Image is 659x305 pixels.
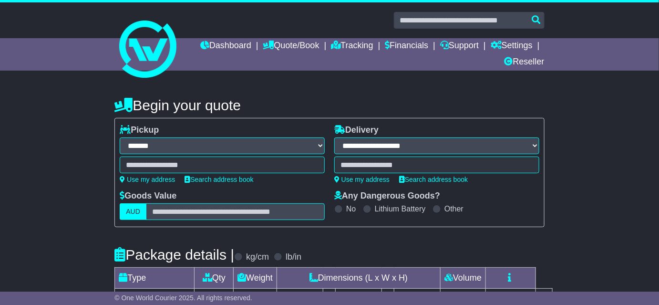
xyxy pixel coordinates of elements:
[385,38,428,54] a: Financials
[334,176,390,183] a: Use my address
[491,38,533,54] a: Settings
[185,176,253,183] a: Search address book
[114,294,252,302] span: © One World Courier 2025. All rights reserved.
[440,38,479,54] a: Support
[114,247,234,263] h4: Package details |
[334,125,379,136] label: Delivery
[331,38,373,54] a: Tracking
[263,38,319,54] a: Quote/Book
[441,268,486,289] td: Volume
[277,268,441,289] td: Dimensions (L x W x H)
[399,176,468,183] a: Search address book
[195,268,234,289] td: Qty
[286,252,301,263] label: lb/in
[200,38,251,54] a: Dashboard
[334,191,440,201] label: Any Dangerous Goods?
[120,203,146,220] label: AUD
[505,54,545,71] a: Reseller
[120,125,159,136] label: Pickup
[120,176,175,183] a: Use my address
[346,204,356,213] label: No
[115,268,195,289] td: Type
[246,252,269,263] label: kg/cm
[444,204,463,213] label: Other
[114,97,544,113] h4: Begin your quote
[234,268,277,289] td: Weight
[120,191,176,201] label: Goods Value
[375,204,426,213] label: Lithium Battery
